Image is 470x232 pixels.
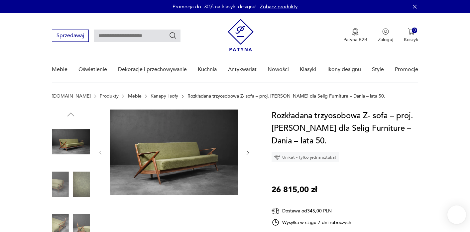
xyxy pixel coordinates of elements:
[128,94,142,99] a: Meble
[52,34,89,39] a: Sprzedawaj
[447,205,466,224] iframe: Smartsupp widget button
[52,30,89,42] button: Sprzedawaj
[118,57,187,82] a: Dekoracje i przechowywanie
[272,110,418,147] h1: Rozkładana trzyosobowa Z- sofa – proj. [PERSON_NAME] dla Selig Furniture – Dania – lata 50.
[343,28,367,43] a: Ikona medaluPatyna B2B
[228,57,257,82] a: Antykwariat
[327,57,361,82] a: Ikony designu
[110,110,238,195] img: Zdjęcie produktu Rozkładana trzyosobowa Z- sofa – proj. Poul Jensen dla Selig Furniture – Dania –...
[274,154,280,160] img: Ikona diamentu
[151,94,178,99] a: Kanapy i sofy
[100,94,119,99] a: Produkty
[272,218,351,226] div: Wysyłka w ciągu 7 dni roboczych
[52,123,90,161] img: Zdjęcie produktu Rozkładana trzyosobowa Z- sofa – proj. Poul Jensen dla Selig Furniture – Dania –...
[78,57,107,82] a: Oświetlenie
[395,57,418,82] a: Promocje
[52,57,67,82] a: Meble
[272,207,280,215] img: Ikona dostawy
[412,28,417,33] div: 0
[372,57,384,82] a: Style
[343,28,367,43] button: Patyna B2B
[382,28,389,35] img: Ikonka użytkownika
[378,28,393,43] button: Zaloguj
[343,37,367,43] p: Patyna B2B
[272,152,339,162] div: Unikat - tylko jedna sztuka!
[173,3,257,10] p: Promocja do -30% na klasyki designu!
[260,3,297,10] a: Zobacz produkty
[352,28,359,36] img: Ikona medalu
[198,57,217,82] a: Kuchnia
[272,207,351,215] div: Dostawa od 345,00 PLN
[228,19,254,51] img: Patyna - sklep z meblami i dekoracjami vintage
[378,37,393,43] p: Zaloguj
[404,37,418,43] p: Koszyk
[408,28,414,35] img: Ikona koszyka
[169,32,177,39] button: Szukaj
[268,57,289,82] a: Nowości
[52,94,91,99] a: [DOMAIN_NAME]
[300,57,316,82] a: Klasyki
[272,184,317,196] p: 26 815,00 zł
[404,28,418,43] button: 0Koszyk
[187,94,385,99] p: Rozkładana trzyosobowa Z- sofa – proj. [PERSON_NAME] dla Selig Furniture – Dania – lata 50.
[52,165,90,203] img: Zdjęcie produktu Rozkładana trzyosobowa Z- sofa – proj. Poul Jensen dla Selig Furniture – Dania –...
